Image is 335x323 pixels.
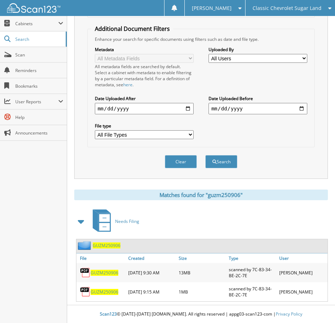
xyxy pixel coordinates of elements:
[299,289,335,323] iframe: Chat Widget
[95,46,194,53] label: Metadata
[91,270,118,276] a: GUZM250906
[95,95,194,102] label: Date Uploaded After
[15,130,63,136] span: Announcements
[91,36,311,42] div: Enhance your search for specific documents using filters such as date and file type.
[15,67,63,73] span: Reminders
[227,253,277,263] a: Type
[7,3,60,13] img: scan123-logo-white.svg
[15,83,63,89] span: Bookmarks
[15,36,62,42] span: Search
[15,114,63,120] span: Help
[67,306,335,323] div: © [DATE]-[DATE] [DOMAIN_NAME]. All rights reserved | appg03-scan123-com |
[126,284,177,300] div: [DATE] 9:15 AM
[95,64,194,88] div: All metadata fields are searched by default. Select a cabinet with metadata to enable filtering b...
[74,190,328,200] div: Matches found for "guzm250906"
[95,103,194,114] input: start
[209,103,307,114] input: end
[95,123,194,129] label: File type
[277,253,328,263] a: User
[205,155,237,168] button: Search
[88,207,139,235] a: Needs Filing
[209,46,307,53] label: Uploaded By
[177,253,227,263] a: Size
[277,284,328,300] div: [PERSON_NAME]
[100,311,117,317] span: Scan123
[115,218,139,224] span: Needs Filing
[15,52,63,58] span: Scan
[227,265,277,280] div: scanned by 7C-83-34-BE-2C-7E
[123,82,133,88] a: here
[80,286,91,297] img: PDF.png
[93,242,120,248] a: GUZM250906
[78,241,93,250] img: folder2.png
[276,311,302,317] a: Privacy Policy
[192,6,232,10] span: [PERSON_NAME]
[253,6,322,10] span: Classic Chevrolet Sugar Land
[165,155,197,168] button: Clear
[227,284,277,300] div: scanned by 7C-83-34-BE-2C-7E
[177,265,227,280] div: 13MB
[91,289,118,295] a: GUZM250906
[126,265,177,280] div: [DATE] 9:30 AM
[126,253,177,263] a: Created
[91,25,173,33] legend: Additional Document Filters
[277,265,328,280] div: [PERSON_NAME]
[15,21,58,27] span: Cabinets
[209,95,307,102] label: Date Uploaded Before
[177,284,227,300] div: 1MB
[15,99,58,105] span: User Reports
[80,267,91,278] img: PDF.png
[76,253,126,263] a: File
